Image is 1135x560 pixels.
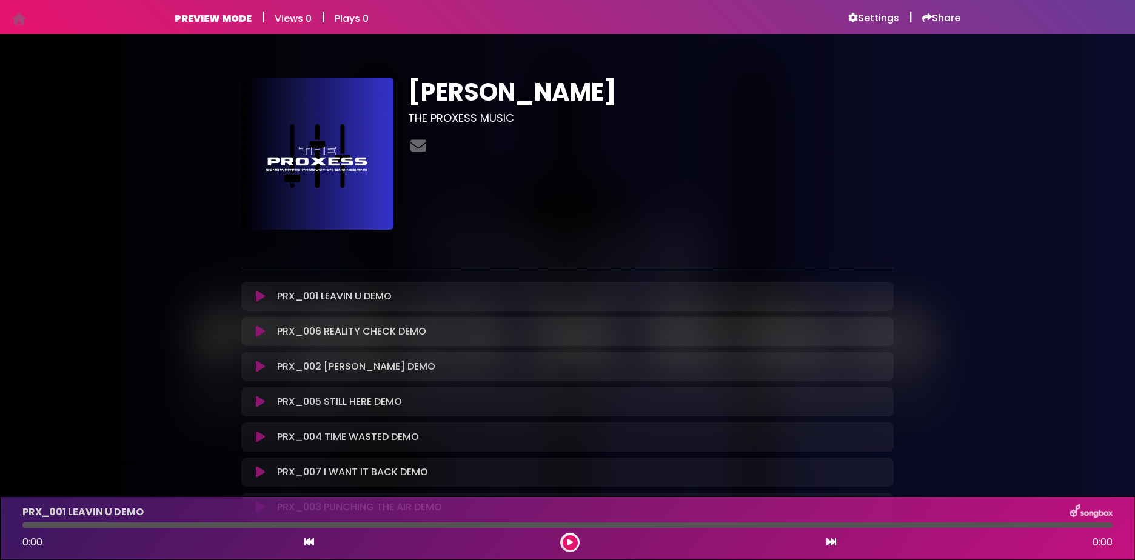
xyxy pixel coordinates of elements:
[408,112,894,125] h3: THE PROXESS MUSIC
[1093,535,1113,550] span: 0:00
[922,12,960,24] a: Share
[277,324,426,339] p: PRX_006 REALITY CHECK DEMO
[241,78,393,230] img: hAQDyPEURb6wlzn2EVPS
[22,535,42,549] span: 0:00
[277,395,402,409] p: PRX_005 STILL HERE DEMO
[275,13,312,24] h6: Views 0
[848,12,899,24] a: Settings
[277,359,435,374] p: PRX_002 [PERSON_NAME] DEMO
[261,10,265,24] h5: |
[335,13,369,24] h6: Plays 0
[909,10,912,24] h5: |
[1070,504,1113,520] img: songbox-logo-white.png
[22,505,144,519] p: PRX_001 LEAVIN U DEMO
[321,10,325,24] h5: |
[175,13,252,24] h6: PREVIEW MODE
[277,289,392,304] p: PRX_001 LEAVIN U DEMO
[277,430,419,444] p: PRX_004 TIME WASTED DEMO
[277,465,428,479] p: PRX_007 I WANT IT BACK DEMO
[408,78,894,107] h1: [PERSON_NAME]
